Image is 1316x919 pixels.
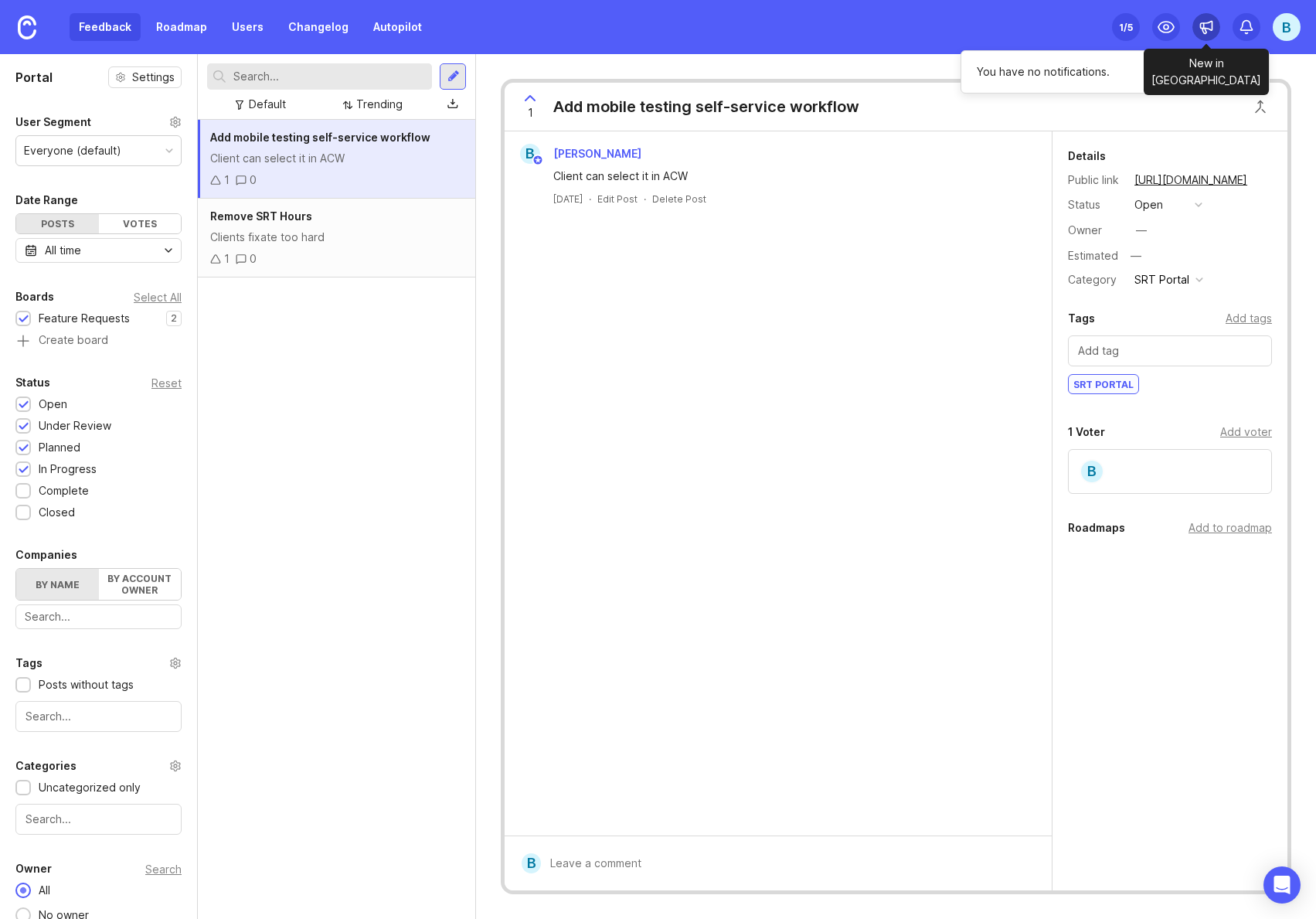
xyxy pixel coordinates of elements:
[224,250,230,267] div: 1
[1068,172,1122,189] div: Public link
[31,882,58,899] div: All
[224,172,230,189] div: 1
[1069,375,1138,393] div: SRT portal
[145,865,182,873] div: Search
[156,244,181,257] svg: toggle icon
[279,13,358,41] a: Changelog
[1126,246,1146,266] div: —
[39,779,141,796] div: Uncategorized only
[147,13,216,41] a: Roadmap
[589,192,591,206] div: ·
[15,757,77,775] div: Categories
[99,569,182,600] label: By account owner
[134,293,182,301] div: Select All
[210,209,312,223] span: Remove SRT Hours
[553,192,583,206] a: [DATE]
[15,113,91,131] div: User Segment
[1068,222,1122,239] div: Owner
[16,214,99,233] div: Posts
[1130,170,1252,190] a: [URL][DOMAIN_NAME]
[553,168,1021,185] div: Client can select it in ACW
[1245,91,1276,122] button: Close button
[15,288,54,306] div: Boards
[16,569,99,600] label: By name
[210,150,463,167] div: Client can select it in ACW
[250,250,257,267] div: 0
[1136,222,1147,239] div: —
[520,144,540,164] div: B
[1134,271,1189,288] div: SRT Portal
[198,120,475,199] a: Add mobile testing self-service workflowClient can select it in ACW10
[1226,310,1272,327] div: Add tags
[511,144,654,164] a: B[PERSON_NAME]
[553,147,641,160] span: [PERSON_NAME]
[26,811,172,828] input: Search...
[532,155,544,166] img: member badge
[528,104,533,121] span: 1
[1134,196,1163,213] div: open
[1119,16,1133,38] div: 1 /5
[99,214,182,233] div: Votes
[223,13,273,41] a: Users
[1078,342,1262,359] input: Add tag
[15,654,43,672] div: Tags
[1112,13,1140,41] button: 1/5
[39,676,134,693] div: Posts without tags
[1188,519,1272,536] div: Add to roadmap
[39,482,89,499] div: Complete
[171,312,177,325] p: 2
[1068,271,1122,288] div: Category
[15,546,77,564] div: Companies
[1068,147,1106,165] div: Details
[250,172,257,189] div: 0
[977,65,1110,78] span: You have no notifications.
[210,131,430,144] span: Add mobile testing self-service workflow
[210,229,463,246] div: Clients fixate too hard
[108,66,182,88] button: Settings
[1273,13,1301,41] button: B
[1220,424,1272,441] div: Add voter
[15,335,182,349] a: Create board
[39,396,67,413] div: Open
[39,461,97,478] div: In Progress
[39,310,130,327] div: Feature Requests
[249,96,286,113] div: Default
[1068,309,1095,328] div: Tags
[553,96,859,117] div: Add mobile testing self-service workflow
[132,70,175,85] span: Settings
[45,242,81,259] div: All time
[1068,519,1125,537] div: Roadmaps
[151,379,182,387] div: Reset
[39,417,111,434] div: Under Review
[652,192,706,206] div: Delete Post
[15,373,50,392] div: Status
[1144,49,1269,95] div: New in [GEOGRAPHIC_DATA]
[15,191,78,209] div: Date Range
[364,13,431,41] a: Autopilot
[1263,866,1301,904] div: Open Intercom Messenger
[1080,459,1104,484] div: B
[1068,196,1122,213] div: Status
[15,68,53,87] h1: Portal
[24,142,121,159] div: Everyone (default)
[18,15,36,39] img: Canny Home
[522,853,541,873] div: B
[15,859,52,878] div: Owner
[356,96,403,113] div: Trending
[25,608,172,625] input: Search...
[26,708,172,725] input: Search...
[39,504,75,521] div: Closed
[198,199,475,277] a: Remove SRT HoursClients fixate too hard10
[1068,423,1105,441] div: 1 Voter
[644,192,646,206] div: ·
[597,192,638,206] div: Edit Post
[1068,250,1118,261] div: Estimated
[233,68,426,85] input: Search...
[39,439,80,456] div: Planned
